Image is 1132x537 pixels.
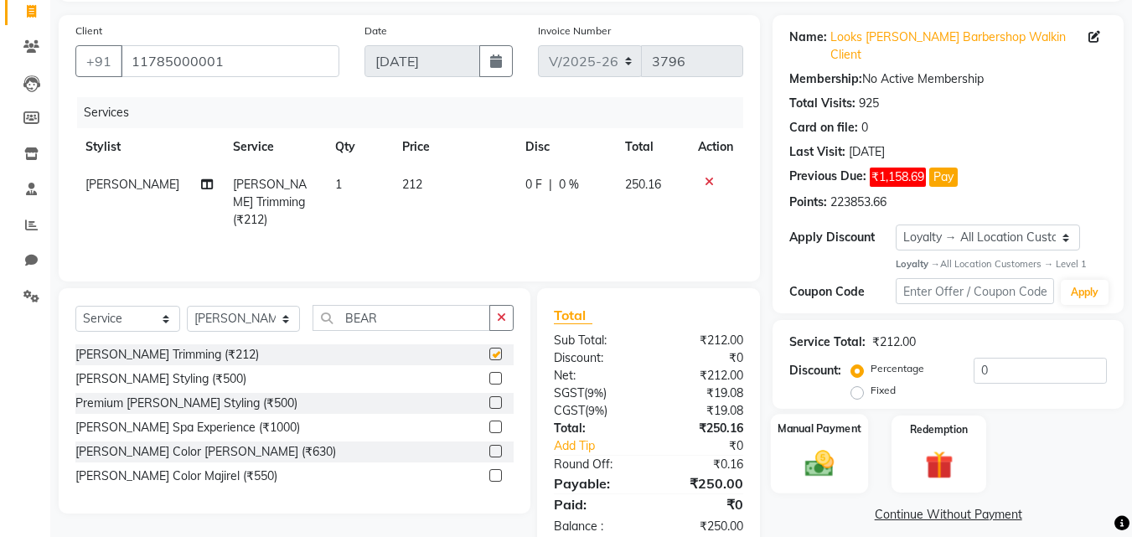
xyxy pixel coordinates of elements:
[871,383,896,398] label: Fixed
[541,349,649,367] div: Discount:
[335,177,342,192] span: 1
[859,95,879,112] div: 925
[541,437,666,455] a: Add Tip
[849,143,885,161] div: [DATE]
[233,177,307,227] span: [PERSON_NAME] Trimming (₹212)
[649,332,756,349] div: ₹212.00
[75,128,223,166] th: Stylist
[541,473,649,493] div: Payable:
[325,128,393,166] th: Qty
[541,385,649,402] div: ( )
[896,257,1107,271] div: All Location Customers → Level 1
[1061,280,1109,305] button: Apply
[789,194,827,211] div: Points:
[789,119,858,137] div: Card on file:
[75,467,277,485] div: [PERSON_NAME] Color Majirel (₹550)
[75,45,122,77] button: +91
[649,385,756,402] div: ₹19.08
[77,97,756,128] div: Services
[871,361,924,376] label: Percentage
[649,402,756,420] div: ₹19.08
[667,437,757,455] div: ₹0
[541,456,649,473] div: Round Off:
[830,194,886,211] div: 223853.66
[541,367,649,385] div: Net:
[515,128,614,166] th: Disc
[789,28,827,64] div: Name:
[929,168,958,187] button: Pay
[789,168,866,187] div: Previous Due:
[75,395,297,412] div: Premium [PERSON_NAME] Styling (₹500)
[313,305,491,331] input: Search or Scan
[223,128,324,166] th: Service
[75,443,336,461] div: [PERSON_NAME] Color [PERSON_NAME] (₹630)
[688,128,743,166] th: Action
[649,349,756,367] div: ₹0
[588,404,604,417] span: 9%
[554,403,585,418] span: CGST
[649,420,756,437] div: ₹250.16
[861,119,868,137] div: 0
[541,494,649,514] div: Paid:
[625,177,661,192] span: 250.16
[541,402,649,420] div: ( )
[649,367,756,385] div: ₹212.00
[649,456,756,473] div: ₹0.16
[789,229,895,246] div: Apply Discount
[538,23,611,39] label: Invoice Number
[917,447,962,482] img: _gift.svg
[75,370,246,388] div: [PERSON_NAME] Styling (₹500)
[649,494,756,514] div: ₹0
[649,518,756,535] div: ₹250.00
[789,283,895,301] div: Coupon Code
[789,95,855,112] div: Total Visits:
[796,447,843,481] img: _cash.svg
[830,28,1088,64] a: Looks [PERSON_NAME] Barbershop Walkin Client
[554,385,584,400] span: SGST
[75,419,300,436] div: [PERSON_NAME] Spa Experience (₹1000)
[75,23,102,39] label: Client
[789,362,841,380] div: Discount:
[554,307,592,324] span: Total
[587,386,603,400] span: 9%
[85,177,179,192] span: [PERSON_NAME]
[789,70,1107,88] div: No Active Membership
[525,176,542,194] span: 0 F
[402,177,422,192] span: 212
[364,23,387,39] label: Date
[75,346,259,364] div: [PERSON_NAME] Trimming (₹212)
[789,143,845,161] div: Last Visit:
[649,473,756,493] div: ₹250.00
[872,333,916,351] div: ₹212.00
[541,420,649,437] div: Total:
[789,70,862,88] div: Membership:
[870,168,926,187] span: ₹1,158.69
[776,506,1120,524] a: Continue Without Payment
[559,176,579,194] span: 0 %
[541,518,649,535] div: Balance :
[789,333,866,351] div: Service Total:
[896,258,940,270] strong: Loyalty →
[549,176,552,194] span: |
[896,278,1054,304] input: Enter Offer / Coupon Code
[392,128,515,166] th: Price
[778,421,861,437] label: Manual Payment
[541,332,649,349] div: Sub Total:
[910,422,968,437] label: Redemption
[121,45,339,77] input: Search by Name/Mobile/Email/Code
[615,128,689,166] th: Total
